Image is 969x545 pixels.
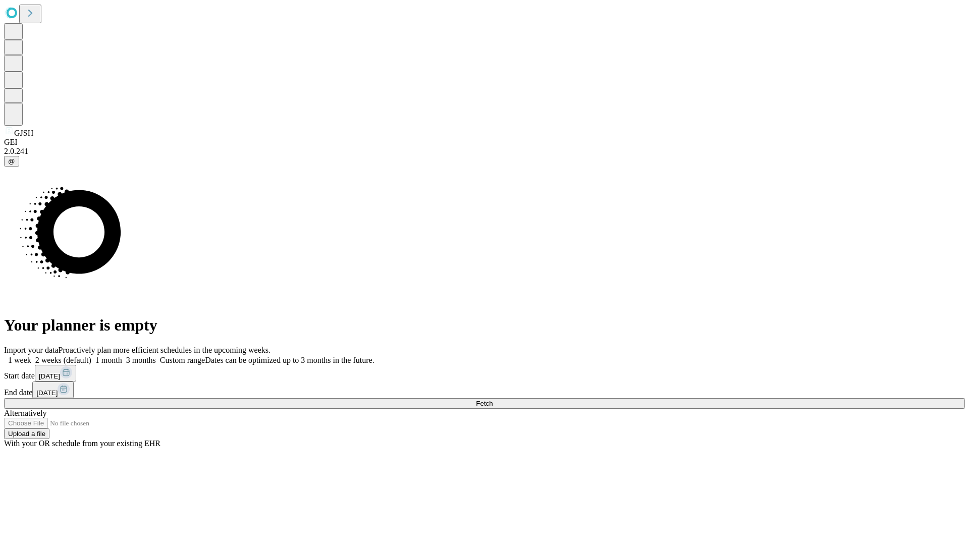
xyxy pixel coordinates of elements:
span: Custom range [160,356,205,364]
span: 1 month [95,356,122,364]
span: 1 week [8,356,31,364]
span: @ [8,157,15,165]
button: [DATE] [35,365,76,381]
div: GEI [4,138,965,147]
span: Fetch [476,400,493,407]
div: 2.0.241 [4,147,965,156]
span: 2 weeks (default) [35,356,91,364]
span: With your OR schedule from your existing EHR [4,439,160,448]
span: [DATE] [36,389,58,397]
div: End date [4,381,965,398]
div: Start date [4,365,965,381]
span: GJSH [14,129,33,137]
button: Fetch [4,398,965,409]
h1: Your planner is empty [4,316,965,335]
span: Import your data [4,346,59,354]
span: Dates can be optimized up to 3 months in the future. [205,356,374,364]
button: [DATE] [32,381,74,398]
span: [DATE] [39,372,60,380]
button: Upload a file [4,428,49,439]
span: Alternatively [4,409,46,417]
button: @ [4,156,19,167]
span: Proactively plan more efficient schedules in the upcoming weeks. [59,346,271,354]
span: 3 months [126,356,156,364]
